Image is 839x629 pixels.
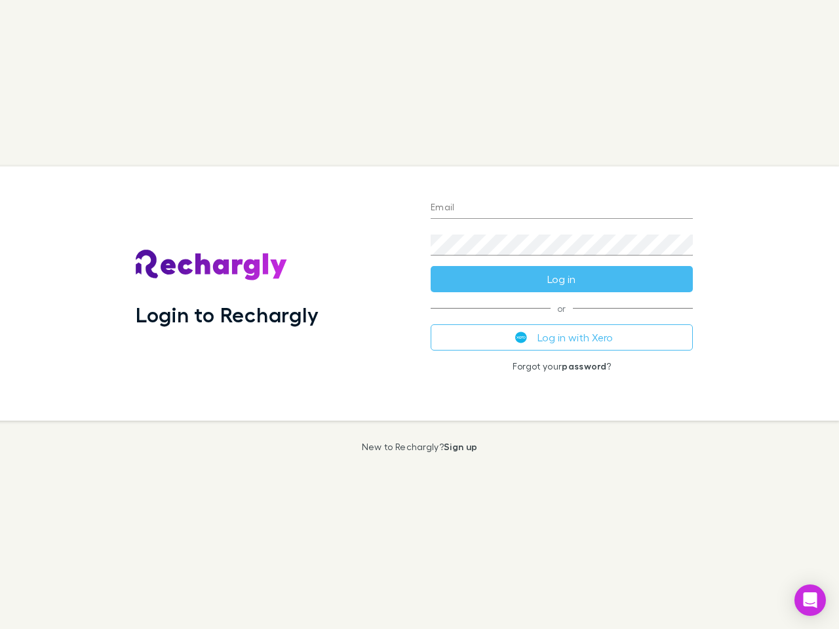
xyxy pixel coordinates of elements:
img: Xero's logo [515,332,527,343]
div: Open Intercom Messenger [794,584,826,616]
a: Sign up [444,441,477,452]
button: Log in [431,266,693,292]
span: or [431,308,693,309]
img: Rechargly's Logo [136,250,288,281]
button: Log in with Xero [431,324,693,351]
p: New to Rechargly? [362,442,478,452]
p: Forgot your ? [431,361,693,372]
h1: Login to Rechargly [136,302,319,327]
a: password [562,360,606,372]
